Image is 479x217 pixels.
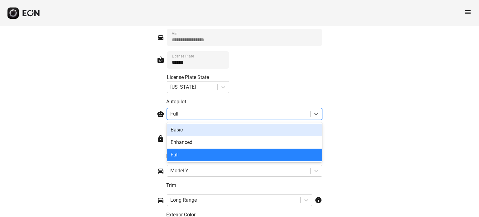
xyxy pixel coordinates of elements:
p: Autopilot [166,98,322,106]
label: License Plate [172,54,194,59]
span: directions_car [157,34,164,41]
span: info [315,196,322,204]
p: Model [166,152,322,160]
span: smart_toy [157,110,164,118]
span: directions_car [157,167,164,175]
div: Enhanced [167,136,322,149]
p: Trim [166,182,322,189]
div: Full [167,149,322,161]
span: badge [157,56,164,63]
div: License Plate State [167,74,229,81]
span: lock [157,135,164,142]
div: Basic [167,124,322,136]
span: directions_car [157,196,164,204]
span: menu [464,8,472,16]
